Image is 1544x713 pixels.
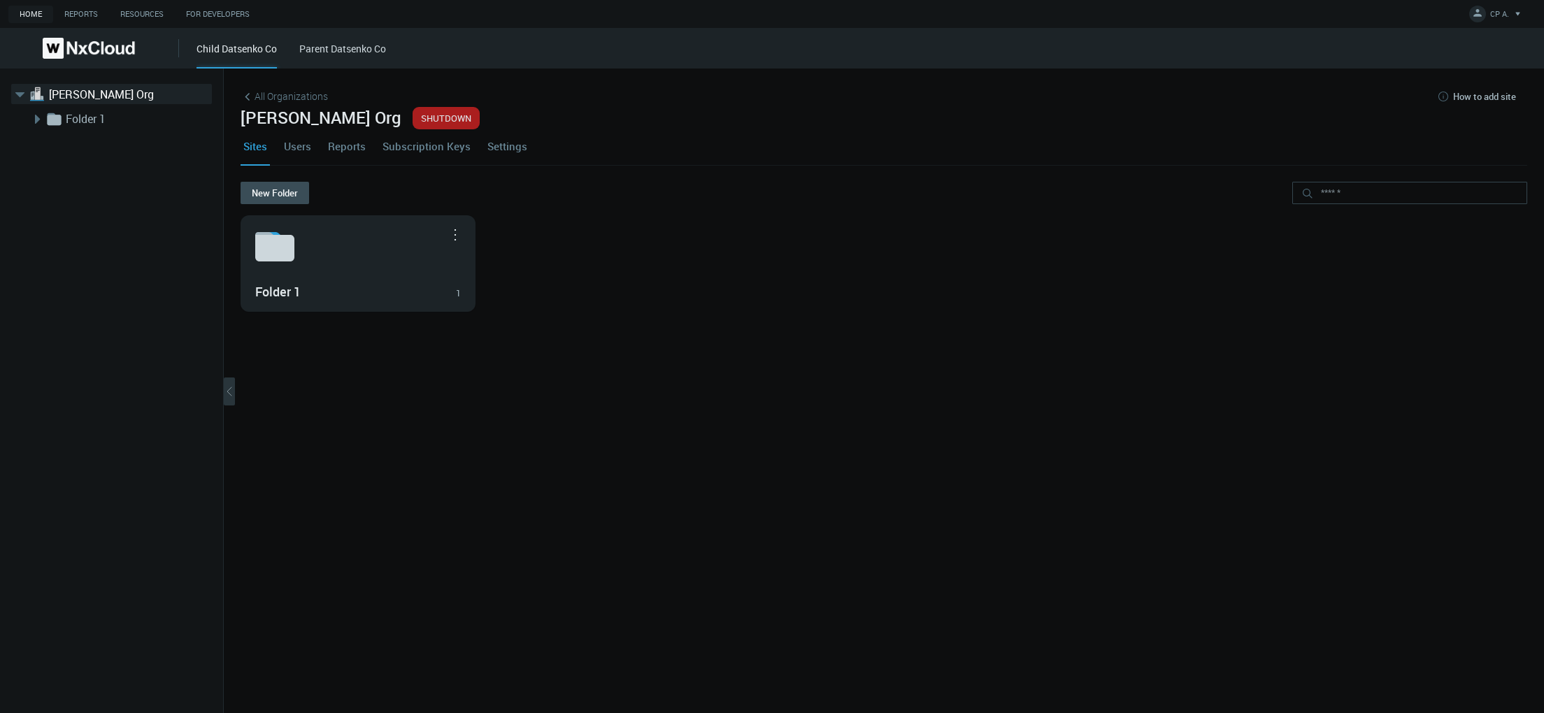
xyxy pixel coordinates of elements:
[175,6,261,23] a: For Developers
[255,283,301,300] nx-search-highlight: Folder 1
[413,107,480,129] a: SHUTDOWN
[196,41,277,69] div: Child Datsenko Co
[53,6,109,23] a: Reports
[66,110,206,127] a: Folder 1
[43,38,135,59] img: Nx Cloud logo
[1490,8,1509,24] span: CP A.
[109,6,175,23] a: Resources
[241,89,328,104] a: All Organizations
[241,108,1527,127] h2: [PERSON_NAME] Org
[456,287,461,301] div: 1
[241,127,270,165] a: Sites
[325,127,369,165] a: Reports
[485,127,530,165] a: Settings
[49,86,189,103] a: [PERSON_NAME] Org
[255,89,328,103] span: All Organizations
[1453,91,1516,102] span: How to add site
[299,42,386,55] a: Parent Datsenko Co
[281,127,314,165] a: Users
[1425,85,1527,108] button: How to add site
[241,182,309,204] button: New Folder
[380,127,473,165] a: Subscription Keys
[8,6,53,23] a: Home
